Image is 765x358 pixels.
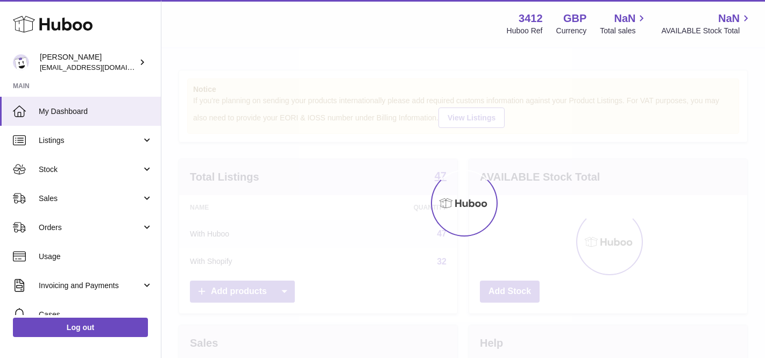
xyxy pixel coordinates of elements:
span: NaN [614,11,635,26]
span: AVAILABLE Stock Total [661,26,752,36]
a: NaN AVAILABLE Stock Total [661,11,752,36]
span: Invoicing and Payments [39,281,141,291]
img: info@beeble.buzz [13,54,29,70]
span: Cases [39,310,153,320]
span: Listings [39,135,141,146]
strong: 3412 [519,11,543,26]
span: [EMAIL_ADDRESS][DOMAIN_NAME] [40,63,158,71]
span: Sales [39,194,141,204]
a: NaN Total sales [600,11,648,36]
a: Log out [13,318,148,337]
span: NaN [718,11,740,26]
div: Currency [556,26,587,36]
span: Total sales [600,26,648,36]
strong: GBP [563,11,586,26]
div: [PERSON_NAME] [40,52,137,73]
div: Huboo Ref [507,26,543,36]
span: Usage [39,252,153,262]
span: My Dashboard [39,106,153,117]
span: Orders [39,223,141,233]
span: Stock [39,164,141,175]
